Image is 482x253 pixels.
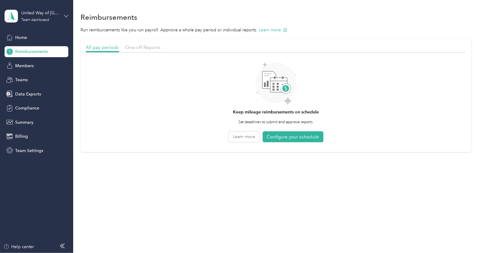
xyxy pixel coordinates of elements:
[238,120,314,125] p: Set deadlines to submit and approve reports.
[15,147,43,154] span: Team Settings
[15,105,39,111] span: Compliance
[448,219,482,253] iframe: Everlance-gr Chat Button Frame
[233,109,319,115] h4: Keep mileage reimbursements on schedule
[15,77,28,83] span: Teams
[15,119,33,126] span: Summary
[21,18,49,22] div: Team dashboard
[15,34,27,41] span: Home
[21,10,59,16] div: United Way of [GEOGRAPHIC_DATA]
[80,14,137,20] h1: Reimbursements
[3,244,34,250] button: Help center
[80,27,472,33] p: Run reimbursements like you run payroll. Approve a whole pay period or individual reports.
[229,131,259,142] button: Learn more
[15,91,41,97] span: Data Exports
[15,63,34,69] span: Members
[259,27,287,33] button: Learn more
[263,131,323,143] button: Configure your schedule
[86,44,119,50] span: All pay periods
[15,48,48,55] span: Reimbursements
[15,133,28,140] span: Billing
[125,44,161,50] span: One-off Reports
